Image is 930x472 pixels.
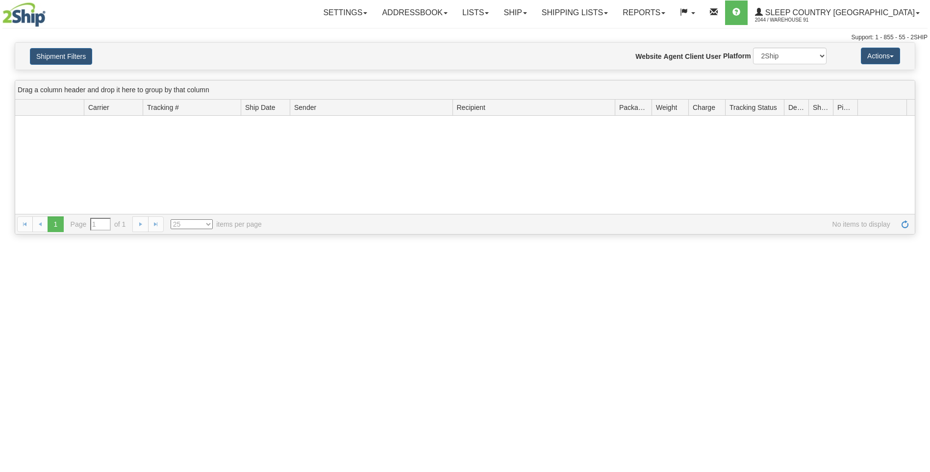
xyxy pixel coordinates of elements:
button: Shipment Filters [30,48,92,65]
label: Agent [664,52,683,61]
span: Sleep Country [GEOGRAPHIC_DATA] [763,8,915,17]
span: Recipient [457,103,485,112]
span: Page of 1 [71,218,126,231]
span: Charge [693,103,715,112]
label: Website [635,52,661,61]
button: Actions [861,48,900,64]
img: logo2044.jpg [2,2,46,27]
span: Pickup Status [837,103,854,112]
span: items per page [171,219,262,229]
a: Ship [496,0,534,25]
span: No items to display [276,219,890,229]
span: Delivery Status [788,103,804,112]
label: Platform [723,51,751,61]
span: Carrier [88,103,109,112]
a: Settings [316,0,375,25]
div: Support: 1 - 855 - 55 - 2SHIP [2,33,928,42]
a: Shipping lists [534,0,615,25]
label: Client [685,52,704,61]
span: Sender [294,103,316,112]
a: Sleep Country [GEOGRAPHIC_DATA] 2044 / Warehouse 91 [748,0,927,25]
span: Tracking # [147,103,179,112]
a: Refresh [897,216,913,232]
span: 1 [48,216,63,232]
label: User [706,52,721,61]
span: Weight [656,103,677,112]
span: Packages [619,103,648,112]
a: Addressbook [375,0,455,25]
span: Tracking Status [729,103,777,112]
a: Reports [615,0,673,25]
a: Lists [455,0,496,25]
span: Shipment Issues [813,103,829,112]
div: grid grouping header [15,80,915,100]
span: 2044 / Warehouse 91 [755,15,829,25]
span: Ship Date [245,103,275,112]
